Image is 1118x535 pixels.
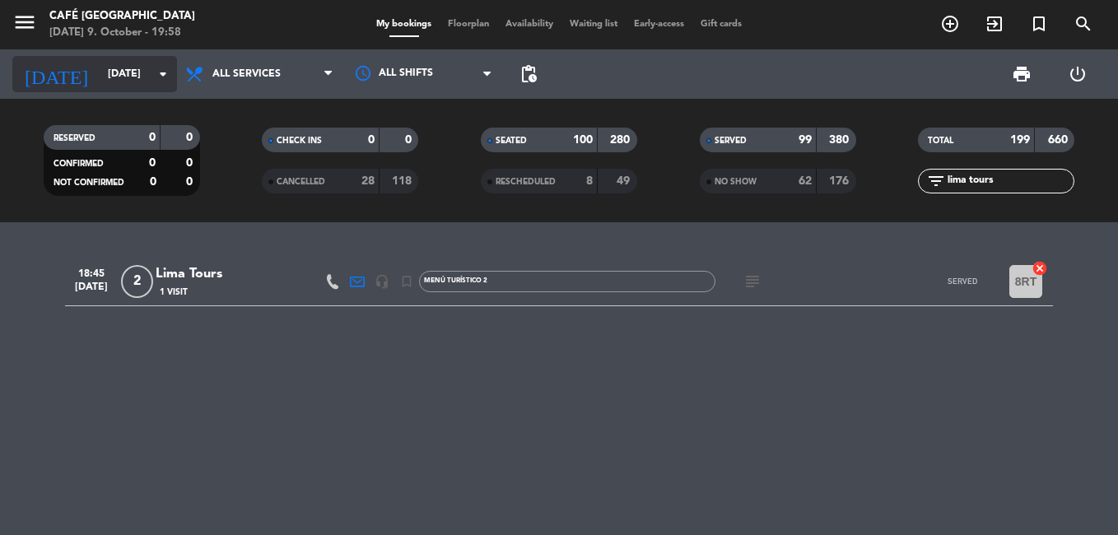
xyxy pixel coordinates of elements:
i: menu [12,10,37,35]
span: Waiting list [561,20,626,29]
strong: 28 [361,175,375,187]
i: arrow_drop_down [153,64,173,84]
span: SERVED [948,277,977,286]
div: LOG OUT [1050,49,1106,99]
span: CANCELLED [277,178,325,186]
span: TOTAL [928,137,953,145]
strong: 99 [799,134,812,146]
strong: 0 [405,134,415,146]
span: Floorplan [440,20,497,29]
button: SERVED [921,265,1004,298]
strong: 0 [186,176,196,188]
div: Lima Tours [156,263,296,285]
span: NO SHOW [715,178,757,186]
i: [DATE] [12,56,100,92]
div: [DATE] 9. October - 19:58 [49,25,195,41]
strong: 176 [829,175,852,187]
span: SEATED [496,137,527,145]
strong: 62 [799,175,812,187]
i: cancel [1032,260,1048,277]
strong: 199 [1010,134,1030,146]
i: search [1074,14,1093,34]
i: headset_mic [375,274,389,289]
input: Filter by name... [946,172,1074,190]
i: turned_in_not [399,274,414,289]
strong: 280 [610,134,633,146]
i: subject [743,272,762,291]
span: 1 Visit [160,286,188,299]
strong: 100 [573,134,593,146]
i: power_settings_new [1068,64,1088,84]
span: CHECK INS [277,137,322,145]
span: NOT CONFIRMED [54,179,124,187]
strong: 660 [1048,134,1071,146]
strong: 118 [392,175,415,187]
span: SERVED [715,137,747,145]
span: 18:45 [71,263,112,281]
strong: 0 [149,132,156,143]
span: [DATE] [71,281,112,300]
span: My bookings [368,20,440,29]
strong: 49 [617,175,633,187]
span: All services [212,68,281,80]
i: turned_in_not [1029,14,1049,34]
div: Café [GEOGRAPHIC_DATA] [49,8,195,25]
i: exit_to_app [985,14,1004,34]
strong: 0 [368,134,375,146]
span: print [1012,64,1032,84]
span: Early-access [626,20,692,29]
span: RESCHEDULED [496,178,556,186]
i: add_circle_outline [940,14,960,34]
strong: 0 [186,157,196,169]
strong: 0 [186,132,196,143]
span: 2 [121,265,153,298]
strong: 0 [149,157,156,169]
span: CONFIRMED [54,160,104,168]
strong: 0 [150,176,156,188]
span: pending_actions [519,64,538,84]
button: menu [12,10,37,40]
span: Menú turístico 2 [424,277,487,284]
span: Gift cards [692,20,750,29]
strong: 8 [586,175,593,187]
span: Availability [497,20,561,29]
i: filter_list [926,171,946,191]
span: RESERVED [54,134,95,142]
strong: 380 [829,134,852,146]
